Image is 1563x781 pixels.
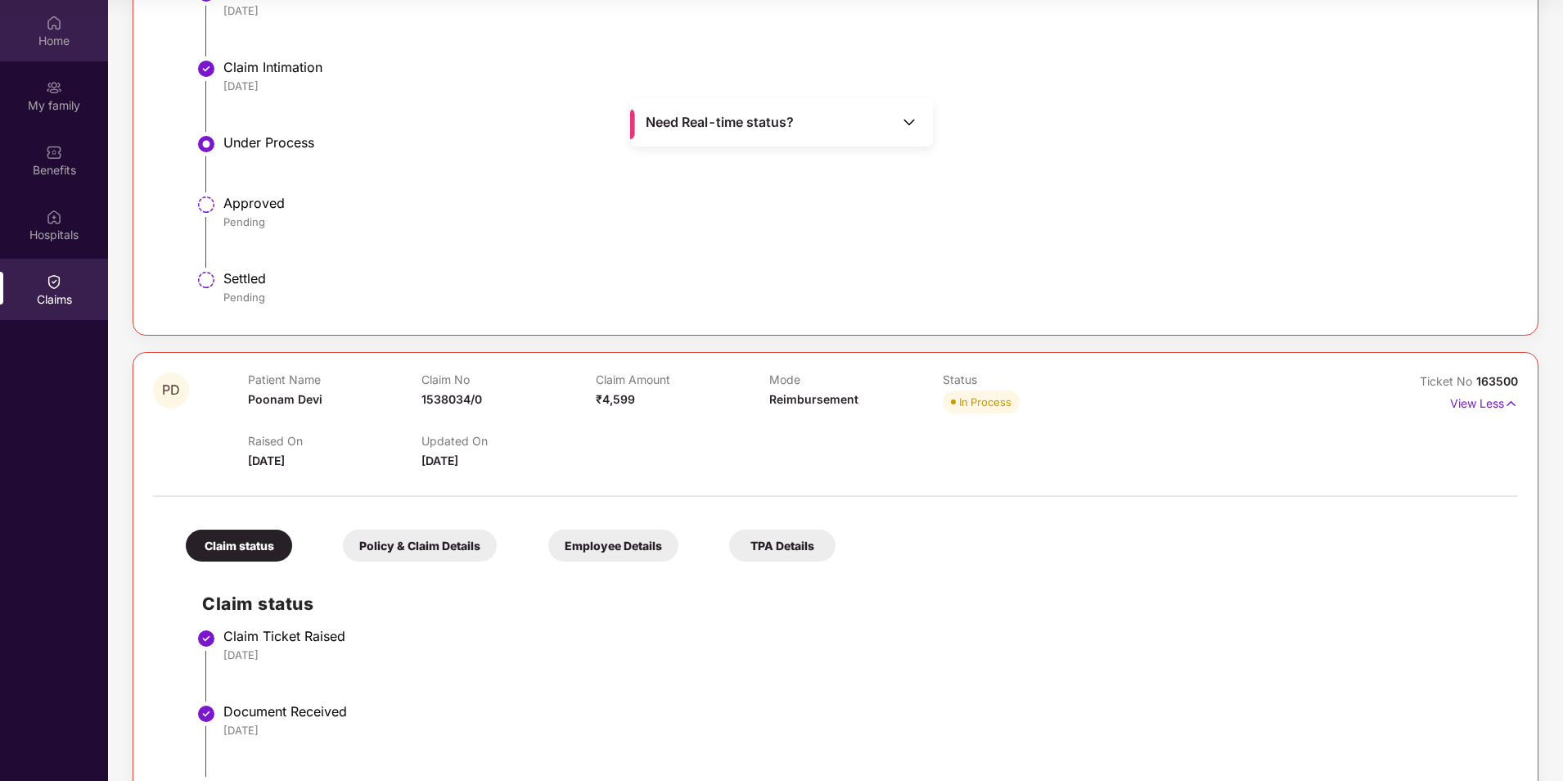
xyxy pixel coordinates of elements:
[1476,374,1518,388] span: 163500
[223,703,1502,720] div: Document Received
[421,434,595,448] p: Updated On
[248,392,322,406] span: Poonam Devi
[596,392,635,406] span: ₹4,599
[196,704,216,724] img: svg+xml;base64,PHN2ZyBpZD0iU3RlcC1Eb25lLTMyeDMyIiB4bWxucz0iaHR0cDovL3d3dy53My5vcmcvMjAwMC9zdmciIH...
[646,114,794,131] span: Need Real-time status?
[421,454,458,467] span: [DATE]
[46,15,62,31] img: svg+xml;base64,PHN2ZyBpZD0iSG9tZSIgeG1sbnM9Imh0dHA6Ly93d3cudzMub3JnLzIwMDAvc3ZnIiB3aWR0aD0iMjAiIG...
[223,723,1502,738] div: [DATE]
[248,434,421,448] p: Raised On
[223,290,1502,305] div: Pending
[596,372,769,386] p: Claim Amount
[223,648,1502,662] div: [DATE]
[223,3,1502,18] div: [DATE]
[223,59,1502,75] div: Claim Intimation
[769,372,943,386] p: Mode
[186,530,292,562] div: Claim status
[1450,390,1518,413] p: View Less
[223,195,1502,211] div: Approved
[162,383,180,397] span: PD
[196,59,216,79] img: svg+xml;base64,PHN2ZyBpZD0iU3RlcC1Eb25lLTMyeDMyIiB4bWxucz0iaHR0cDovL3d3dy53My5vcmcvMjAwMC9zdmciIH...
[769,392,858,406] span: Reimbursement
[202,590,1502,617] h2: Claim status
[223,628,1502,644] div: Claim Ticket Raised
[196,134,216,154] img: svg+xml;base64,PHN2ZyBpZD0iU3RlcC1BY3RpdmUtMzJ4MzIiIHhtbG5zPSJodHRwOi8vd3d3LnczLm9yZy8yMDAwL3N2Zy...
[248,454,285,467] span: [DATE]
[223,214,1502,229] div: Pending
[1504,395,1518,413] img: svg+xml;base64,PHN2ZyB4bWxucz0iaHR0cDovL3d3dy53My5vcmcvMjAwMC9zdmciIHdpZHRoPSIxNyIgaGVpZ2h0PSIxNy...
[196,270,216,290] img: svg+xml;base64,PHN2ZyBpZD0iU3RlcC1QZW5kaW5nLTMyeDMyIiB4bWxucz0iaHR0cDovL3d3dy53My5vcmcvMjAwMC9zdm...
[46,273,62,290] img: svg+xml;base64,PHN2ZyBpZD0iQ2xhaW0iIHhtbG5zPSJodHRwOi8vd3d3LnczLm9yZy8yMDAwL3N2ZyIgd2lkdGg9IjIwIi...
[729,530,836,562] div: TPA Details
[46,144,62,160] img: svg+xml;base64,PHN2ZyBpZD0iQmVuZWZpdHMiIHhtbG5zPSJodHRwOi8vd3d3LnczLm9yZy8yMDAwL3N2ZyIgd2lkdGg9Ij...
[223,270,1502,287] div: Settled
[421,372,595,386] p: Claim No
[196,195,216,214] img: svg+xml;base64,PHN2ZyBpZD0iU3RlcC1QZW5kaW5nLTMyeDMyIiB4bWxucz0iaHR0cDovL3d3dy53My5vcmcvMjAwMC9zdm...
[901,114,917,130] img: Toggle Icon
[196,629,216,648] img: svg+xml;base64,PHN2ZyBpZD0iU3RlcC1Eb25lLTMyeDMyIiB4bWxucz0iaHR0cDovL3d3dy53My5vcmcvMjAwMC9zdmciIH...
[46,79,62,96] img: svg+xml;base64,PHN2ZyB3aWR0aD0iMjAiIGhlaWdodD0iMjAiIHZpZXdCb3g9IjAgMCAyMCAyMCIgZmlsbD0ibm9uZSIgeG...
[943,372,1116,386] p: Status
[959,394,1011,410] div: In Process
[248,372,421,386] p: Patient Name
[1420,374,1476,388] span: Ticket No
[343,530,497,562] div: Policy & Claim Details
[223,79,1502,93] div: [DATE]
[46,209,62,225] img: svg+xml;base64,PHN2ZyBpZD0iSG9zcGl0YWxzIiB4bWxucz0iaHR0cDovL3d3dy53My5vcmcvMjAwMC9zdmciIHdpZHRoPS...
[223,134,1502,151] div: Under Process
[548,530,678,562] div: Employee Details
[421,392,482,406] span: 1538034/0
